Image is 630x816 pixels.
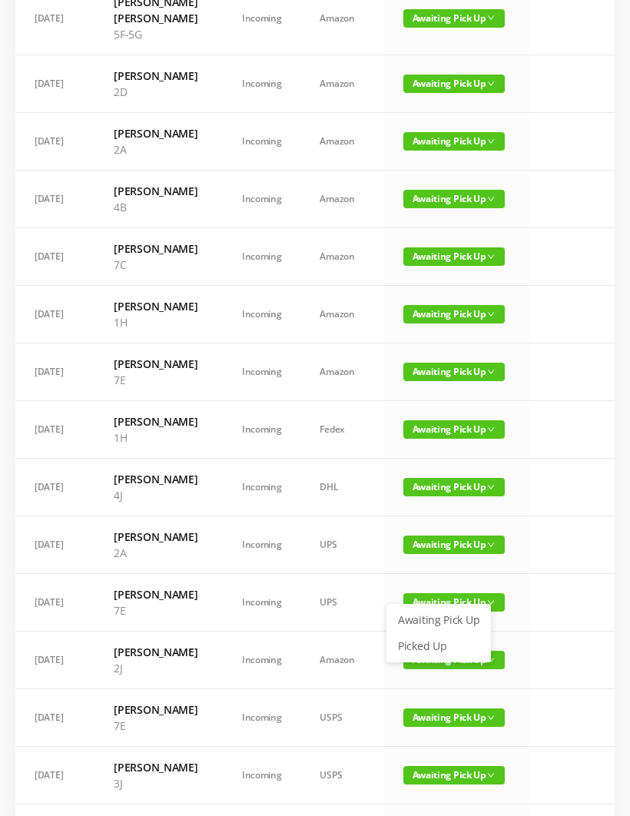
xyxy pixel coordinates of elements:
h6: [PERSON_NAME] [114,356,204,372]
h6: [PERSON_NAME] [114,702,204,718]
i: icon: down [487,483,495,491]
p: 4B [114,199,204,215]
i: icon: down [487,368,495,376]
i: icon: down [487,138,495,145]
i: icon: down [487,426,495,433]
td: [DATE] [15,747,94,804]
h6: [PERSON_NAME] [114,240,204,257]
span: Awaiting Pick Up [403,75,505,93]
i: icon: down [487,771,495,779]
td: Incoming [223,401,301,459]
span: Awaiting Pick Up [403,536,505,554]
td: Incoming [223,228,301,286]
p: 3J [114,775,204,791]
h6: [PERSON_NAME] [114,586,204,602]
td: [DATE] [15,55,94,113]
td: Incoming [223,286,301,343]
h6: [PERSON_NAME] [114,183,204,199]
i: icon: down [487,310,495,318]
td: [DATE] [15,171,94,228]
p: 2A [114,141,204,158]
td: [DATE] [15,343,94,401]
td: USPS [300,747,383,804]
td: Amazon [300,286,383,343]
span: Awaiting Pick Up [403,420,505,439]
td: Incoming [223,632,301,689]
td: Amazon [300,171,383,228]
p: 2A [114,545,204,561]
p: 7E [114,372,204,388]
h6: [PERSON_NAME] [114,759,204,775]
i: icon: down [487,195,495,203]
td: [DATE] [15,689,94,747]
span: Awaiting Pick Up [403,305,505,323]
td: [DATE] [15,516,94,574]
p: 7E [114,602,204,619]
td: Incoming [223,516,301,574]
td: Incoming [223,55,301,113]
td: Fedex [300,401,383,459]
td: Amazon [300,55,383,113]
td: UPS [300,516,383,574]
a: Picked Up [389,634,489,658]
td: [DATE] [15,228,94,286]
span: Awaiting Pick Up [403,247,505,266]
span: Awaiting Pick Up [403,708,505,727]
td: Amazon [300,632,383,689]
td: [DATE] [15,459,94,516]
td: [DATE] [15,574,94,632]
i: icon: down [487,14,495,22]
h6: [PERSON_NAME] [114,298,204,314]
a: Awaiting Pick Up [389,608,489,632]
span: Awaiting Pick Up [403,190,505,208]
td: Incoming [223,574,301,632]
span: Awaiting Pick Up [403,478,505,496]
span: Awaiting Pick Up [403,132,505,151]
td: Incoming [223,459,301,516]
td: DHL [300,459,383,516]
td: Amazon [300,228,383,286]
p: 4J [114,487,204,503]
i: icon: down [487,599,495,606]
span: Awaiting Pick Up [403,9,505,28]
p: 1H [114,314,204,330]
span: Awaiting Pick Up [403,363,505,381]
p: 7C [114,257,204,273]
i: icon: down [487,253,495,260]
td: Incoming [223,171,301,228]
td: Incoming [223,113,301,171]
td: UPS [300,574,383,632]
h6: [PERSON_NAME] [114,471,204,487]
td: USPS [300,689,383,747]
i: icon: down [487,80,495,88]
h6: [PERSON_NAME] [114,644,204,660]
td: [DATE] [15,286,94,343]
td: Incoming [223,689,301,747]
h6: [PERSON_NAME] [114,125,204,141]
p: 2J [114,660,204,676]
p: 7E [114,718,204,734]
td: [DATE] [15,632,94,689]
h6: [PERSON_NAME] [114,68,204,84]
td: Amazon [300,113,383,171]
td: Incoming [223,343,301,401]
td: Incoming [223,747,301,804]
td: [DATE] [15,113,94,171]
td: [DATE] [15,401,94,459]
p: 2D [114,84,204,100]
h6: [PERSON_NAME] [114,413,204,430]
span: Awaiting Pick Up [403,593,505,612]
p: 5F-5G [114,26,204,42]
i: icon: down [487,656,495,664]
span: Awaiting Pick Up [403,766,505,784]
td: Amazon [300,343,383,401]
p: 1H [114,430,204,446]
i: icon: down [487,714,495,721]
h6: [PERSON_NAME] [114,529,204,545]
i: icon: down [487,541,495,549]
